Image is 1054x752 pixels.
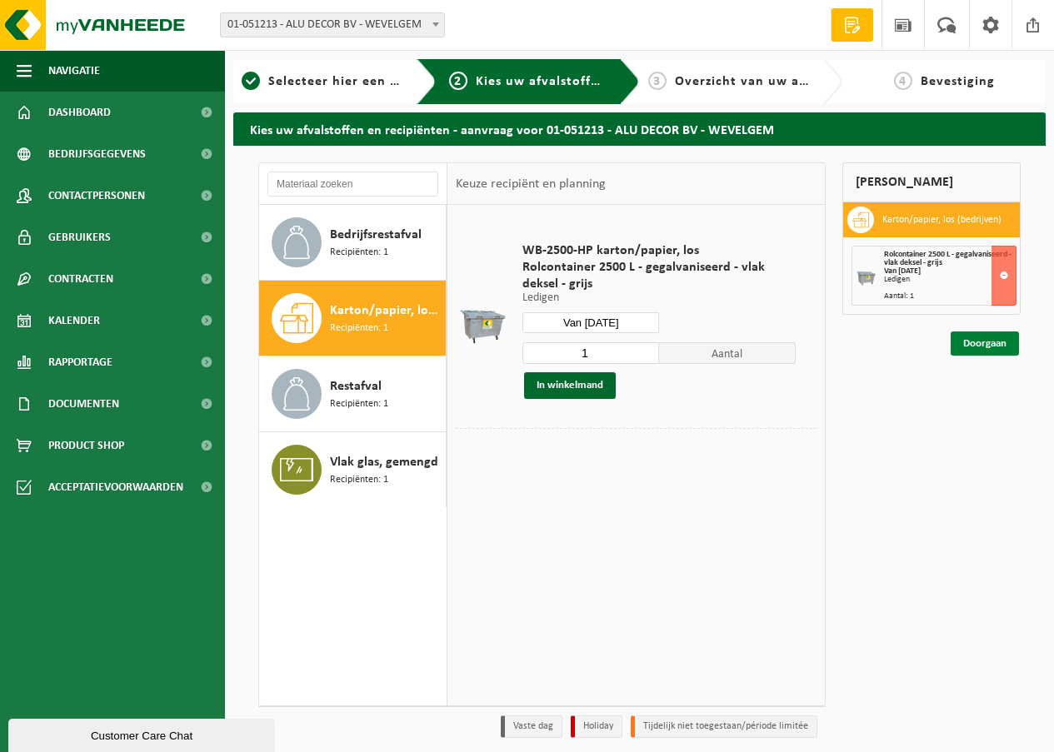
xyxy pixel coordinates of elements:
li: Holiday [571,715,622,738]
span: Gebruikers [48,217,111,258]
span: Contracten [48,258,113,300]
span: Recipiënten: 1 [330,321,388,336]
div: [PERSON_NAME] [842,162,1021,202]
div: Aantal: 1 [884,292,1016,301]
span: Recipiënten: 1 [330,396,388,412]
h2: Kies uw afvalstoffen en recipiënten - aanvraag voor 01-051213 - ALU DECOR BV - WEVELGEM [233,112,1046,145]
strong: Van [DATE] [884,266,921,276]
span: Recipiënten: 1 [330,472,388,488]
button: Karton/papier, los (bedrijven) Recipiënten: 1 [259,281,447,356]
h3: Karton/papier, los (bedrijven) [882,207,1002,233]
span: Vlak glas, gemengd [330,452,438,472]
span: 3 [648,72,667,90]
input: Materiaal zoeken [267,172,438,197]
li: Vaste dag [501,715,562,738]
button: In winkelmand [524,372,616,399]
button: Restafval Recipiënten: 1 [259,356,447,432]
a: 1Selecteer hier een vestiging [242,72,403,92]
span: Bedrijfsrestafval [330,225,422,245]
span: Aantal [659,342,796,364]
p: Ledigen [522,292,796,304]
span: Documenten [48,383,119,425]
span: Bedrijfsgegevens [48,133,146,175]
span: Selecteer hier een vestiging [268,75,448,88]
span: 1 [242,72,260,90]
span: Rolcontainer 2500 L - gegalvaniseerd - vlak deksel - grijs [522,259,796,292]
div: Keuze recipiënt en planning [447,163,614,205]
iframe: chat widget [8,715,278,752]
li: Tijdelijk niet toegestaan/période limitée [631,715,817,738]
div: Ledigen [884,276,1016,284]
span: Recipiënten: 1 [330,245,388,261]
span: Kalender [48,300,100,341]
span: Overzicht van uw aanvraag [675,75,851,88]
span: Karton/papier, los (bedrijven) [330,301,442,321]
span: Bevestiging [921,75,995,88]
span: 01-051213 - ALU DECOR BV - WEVELGEM [221,13,444,37]
button: Vlak glas, gemengd Recipiënten: 1 [259,432,447,507]
input: Selecteer datum [522,312,659,333]
a: Doorgaan [951,331,1019,356]
button: Bedrijfsrestafval Recipiënten: 1 [259,205,447,281]
span: WB-2500-HP karton/papier, los [522,242,796,259]
span: Dashboard [48,92,111,133]
span: Kies uw afvalstoffen en recipiënten [476,75,705,88]
span: Acceptatievoorwaarden [48,466,183,508]
span: 4 [894,72,912,90]
span: 01-051213 - ALU DECOR BV - WEVELGEM [220,12,445,37]
span: 2 [449,72,467,90]
span: Navigatie [48,50,100,92]
span: Rolcontainer 2500 L - gegalvaniseerd - vlak deksel - grijs [884,250,1012,267]
span: Rapportage [48,341,112,383]
span: Restafval [330,376,382,396]
span: Product Shop [48,425,124,466]
span: Contactpersonen [48,175,145,217]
